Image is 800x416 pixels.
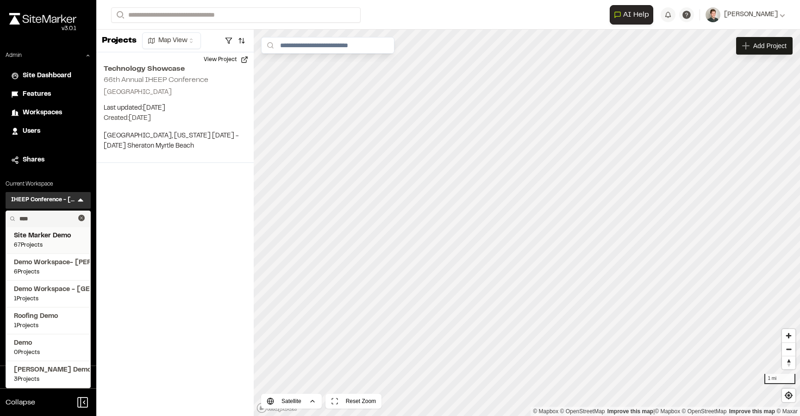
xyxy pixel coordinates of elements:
span: Collapse [6,397,35,408]
button: Reset bearing to north [782,356,795,369]
a: OpenStreetMap [682,408,727,415]
span: Demo [14,338,82,348]
span: Site Dashboard [23,71,71,81]
div: Open AI Assistant [610,5,657,25]
canvas: Map [254,30,800,416]
span: 1 Projects [14,322,82,330]
span: 67 Projects [14,241,82,249]
a: Mapbox [533,408,558,415]
button: View Project [198,52,254,67]
p: Created: [DATE] [104,113,246,124]
span: Reset bearing to north [782,356,795,369]
span: Workspaces [23,108,62,118]
img: User [706,7,720,22]
h2: Technology Showcase [104,63,246,75]
span: Features [23,89,51,99]
span: Roofing Demo [14,311,82,322]
button: Zoom out [782,342,795,356]
p: Admin [6,51,22,60]
a: Demo0Projects [14,338,82,357]
span: Demo Workspace - [GEOGRAPHIC_DATA] [14,285,82,295]
span: 0 Projects [14,348,82,357]
a: Site Marker Demo67Projects [14,231,82,249]
button: Reset Zoom [325,394,381,409]
div: Oh geez...please don't... [9,25,76,33]
p: Current Workspace [6,180,91,188]
a: Site Dashboard [11,71,85,81]
span: [PERSON_NAME] [724,10,778,20]
span: [PERSON_NAME] Demo Workspace [14,365,82,375]
p: [GEOGRAPHIC_DATA], [US_STATE] [DATE] - [DATE] Sheraton Myrtle Beach​​ [104,131,246,151]
span: Shares [23,155,44,165]
a: Roofing Demo1Projects [14,311,82,330]
a: Map feedback [607,408,653,415]
span: AI Help [623,9,649,20]
span: Users [23,126,40,137]
h2: 66th Annual IHEEP Conference [104,77,208,83]
button: Find my location [782,389,795,402]
a: [PERSON_NAME] Demo Workspace3Projects [14,365,82,384]
a: Mapbox [655,408,680,415]
button: Search [111,7,128,23]
a: Improve this map [729,408,775,415]
p: [GEOGRAPHIC_DATA] [104,87,246,98]
a: Shares [11,155,85,165]
button: Satellite [261,394,322,409]
button: Open AI Assistant [610,5,653,25]
p: Last updated: [DATE] [104,103,246,113]
span: Add Project [753,41,787,50]
button: Clear text [78,215,85,221]
span: Demo Workspace- [PERSON_NAME] [14,258,82,268]
a: Mapbox logo [256,403,297,413]
a: Features [11,89,85,99]
span: 1 Projects [14,295,82,303]
h3: IHEEP Conference - [GEOGRAPHIC_DATA] [GEOGRAPHIC_DATA] [11,196,76,205]
span: 3 Projects [14,375,82,384]
a: Workspaces [11,108,85,118]
span: 6 Projects [14,268,82,276]
button: [PERSON_NAME] [706,7,785,22]
span: Site Marker Demo [14,231,82,241]
a: Demo Workspace - [GEOGRAPHIC_DATA]1Projects [14,285,82,303]
div: 1 mi [764,374,795,384]
div: | [533,407,798,416]
a: Demo Workspace- [PERSON_NAME]6Projects [14,258,82,276]
p: Projects [102,35,137,47]
button: Zoom in [782,329,795,342]
a: Maxar [776,408,798,415]
img: rebrand.png [9,13,76,25]
a: Users [11,126,85,137]
a: OpenStreetMap [560,408,605,415]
